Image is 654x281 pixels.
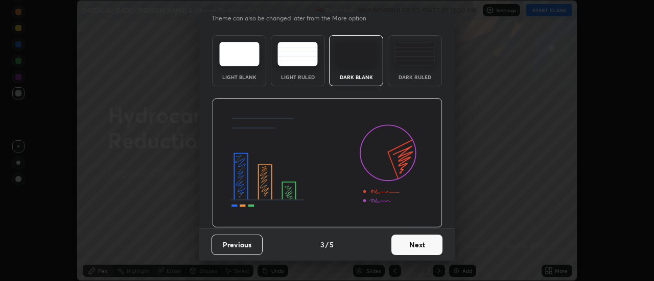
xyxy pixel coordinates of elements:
p: Theme can also be changed later from the More option [212,14,377,23]
img: lightRuledTheme.5fabf969.svg [277,42,318,66]
h4: / [325,239,329,250]
button: Next [391,235,442,255]
div: Dark Ruled [394,74,435,80]
div: Light Blank [219,74,260,80]
h4: 3 [320,239,324,250]
h4: 5 [330,239,334,250]
img: lightTheme.e5ed3b09.svg [219,42,260,66]
button: Previous [212,235,263,255]
div: Light Ruled [277,74,318,80]
img: darkRuledTheme.de295e13.svg [394,42,435,66]
img: darkTheme.f0cc69e5.svg [336,42,377,66]
div: Dark Blank [336,74,377,80]
img: darkThemeBanner.d06ce4a2.svg [212,98,442,228]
